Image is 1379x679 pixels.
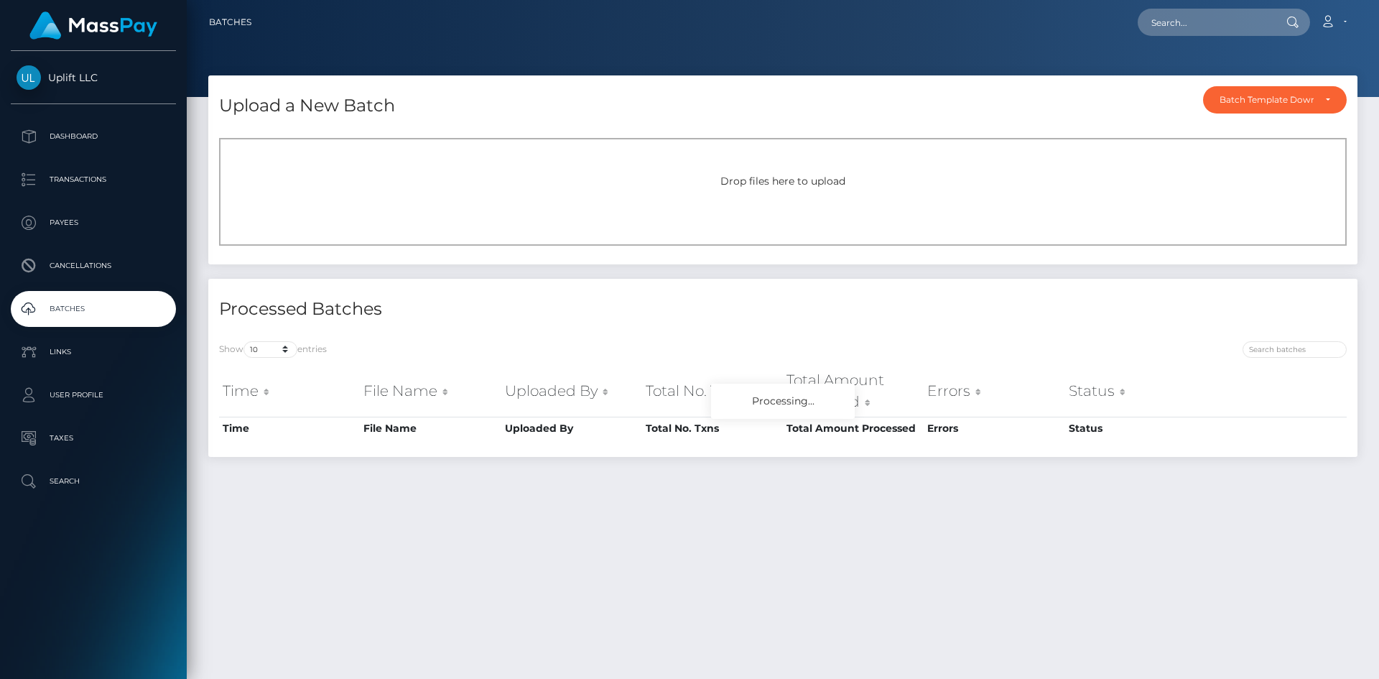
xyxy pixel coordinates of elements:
p: Dashboard [17,126,170,147]
a: Payees [11,205,176,241]
button: Batch Template Download [1203,86,1347,114]
th: Status [1065,417,1206,440]
th: Status [1065,366,1206,417]
span: Drop files here to upload [720,175,845,188]
span: Uplift LLC [11,71,176,84]
th: Total Amount Processed [783,417,924,440]
th: Uploaded By [501,417,642,440]
th: File Name [360,366,501,417]
p: Cancellations [17,255,170,277]
h4: Processed Batches [219,297,772,322]
select: Showentries [243,341,297,358]
a: Taxes [11,420,176,456]
th: Uploaded By [501,366,642,417]
th: Total No. Txns [642,366,783,417]
p: Search [17,471,170,492]
th: Errors [924,366,1064,417]
h4: Upload a New Batch [219,93,395,119]
p: User Profile [17,384,170,406]
th: Errors [924,417,1064,440]
input: Search batches [1243,341,1347,358]
p: Batches [17,298,170,320]
a: User Profile [11,377,176,413]
div: Batch Template Download [1220,94,1314,106]
input: Search... [1138,9,1273,36]
a: Batches [11,291,176,327]
th: Total No. Txns [642,417,783,440]
a: Cancellations [11,248,176,284]
div: Processing... [711,384,855,419]
p: Links [17,341,170,363]
th: Time [219,366,360,417]
p: Transactions [17,169,170,190]
a: Links [11,334,176,370]
p: Taxes [17,428,170,449]
p: Payees [17,212,170,234]
a: Dashboard [11,119,176,154]
a: Batches [209,7,251,37]
img: MassPay Logo [29,11,157,40]
img: Uplift LLC [17,65,41,90]
a: Transactions [11,162,176,198]
th: Time [219,417,360,440]
a: Search [11,463,176,499]
label: Show entries [219,341,327,358]
th: File Name [360,417,501,440]
th: Total Amount Processed [783,366,924,417]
